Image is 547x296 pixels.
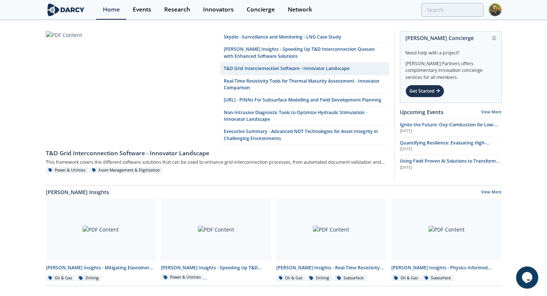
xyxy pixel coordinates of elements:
[405,44,496,56] div: Need help with a project?
[400,128,502,134] div: [DATE]
[389,199,504,282] a: PDF Content [PERSON_NAME] Insights - Physics Informed Neural Networks to Accelerate Subsurface Sc...
[400,122,502,134] a: Ignite the Future: Oxy-Combustion for Low-Carbon Power [DATE]
[220,75,389,94] a: Real-Time Resistivity Tools for Thermal Maturity Assessment - Innovator Comparison
[46,157,389,167] div: This framework covers the different software solutions that can be used to enhance grid interconn...
[400,140,502,152] a: Quantifying Resilience: Evaluating High-Impact, Low-Frequency (HILF) Events [DATE]
[90,167,163,174] div: Asset Management & Digitization
[46,265,156,271] div: [PERSON_NAME] Insights - Mitigating Elastomer Swelling Issue in Downhole Drilling Mud Motors
[220,126,389,145] a: Executive Summary - Advanced NDT Technologies for Asset Integrity in Challenging Environments
[334,275,366,282] div: Subsurface
[161,274,203,281] div: Power & Utilities
[46,3,86,16] img: logo-wide.svg
[103,7,120,13] div: Home
[220,43,389,63] a: [PERSON_NAME] Insights - Speeding Up T&D Interconnection Queues with Enhanced Software Solutions
[489,3,502,16] img: Profile
[405,85,444,97] div: Get Started
[492,36,496,40] img: information.svg
[220,31,389,43] a: Skydio - Surveillance and Monitoring - LNG Case Study
[400,140,490,153] span: Quantifying Resilience: Evaluating High-Impact, Low-Frequency (HILF) Events
[43,199,159,282] a: PDF Content [PERSON_NAME] Insights - Mitigating Elastomer Swelling Issue in Downhole Drilling Mud...
[516,266,540,289] iframe: chat widget
[405,31,496,44] div: [PERSON_NAME] Concierge
[46,275,75,282] div: Oil & Gas
[203,7,234,13] div: Innovators
[481,189,502,196] a: View More
[274,199,389,282] a: PDF Content [PERSON_NAME] Insights - Real-Time Resistivity Tools for Thermal Maturity Assessment ...
[391,265,502,271] div: [PERSON_NAME] Insights - Physics Informed Neural Networks to Accelerate Subsurface Scenario Analysis
[133,7,151,13] div: Events
[276,265,386,271] div: [PERSON_NAME] Insights - Real-Time Resistivity Tools for Thermal Maturity Assessment in Unconvent...
[276,275,305,282] div: Oil & Gas
[422,275,454,282] div: Subsurface
[391,275,421,282] div: Oil & Gas
[247,7,275,13] div: Concierge
[76,275,101,282] div: Drilling
[481,109,502,114] a: View More
[400,146,502,152] div: [DATE]
[421,3,483,17] input: Advanced Search
[46,145,389,157] a: T&D Grid Interconnection Software - Innovator Landscape
[220,107,389,126] a: Non-Intrusive Diagnostic Tools to Optimize Hydraulic Stimulation - Innovator Landscape
[46,167,88,174] div: Power & Utilities
[161,265,271,271] div: [PERSON_NAME] Insights - Speeding Up T&D Interconnection Queues with Enhanced Software Solutions
[158,199,274,282] a: PDF Content [PERSON_NAME] Insights - Speeding Up T&D Interconnection Queues with Enhanced Softwar...
[307,275,332,282] div: Drilling
[164,7,190,13] div: Research
[46,188,109,196] a: [PERSON_NAME] Insights
[400,158,502,170] a: Using Field Proven AI Solutions to Transform Safety Programs [DATE]
[288,7,312,13] div: Network
[46,149,389,158] div: T&D Grid Interconnection Software - Innovator Landscape
[400,122,498,134] span: Ignite the Future: Oxy-Combustion for Low-Carbon Power
[220,94,389,106] a: [URL] - PINNs For Subsurface Modelling and Field Development Planning
[220,63,389,75] a: T&D Grid Interconnection Software - Innovator Landscape
[405,56,496,81] div: [PERSON_NAME] Partners offers complimentary innovation concierge services for all members.
[400,165,502,171] div: [DATE]
[400,158,500,171] span: Using Field Proven AI Solutions to Transform Safety Programs
[400,108,443,116] a: Upcoming Events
